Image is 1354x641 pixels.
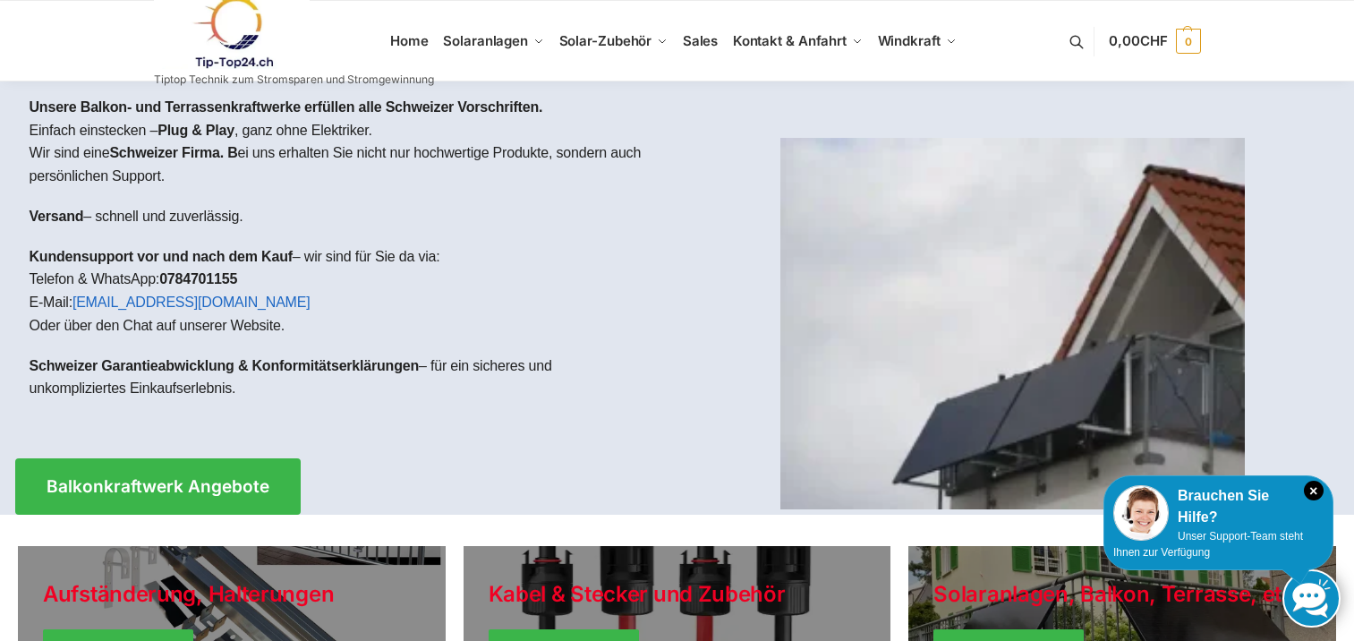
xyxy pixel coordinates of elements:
strong: Plug & Play [158,123,234,138]
a: Solaranlagen [436,1,551,81]
a: [EMAIL_ADDRESS][DOMAIN_NAME] [72,295,311,310]
p: – wir sind für Sie da via: Telefon & WhatsApp: E-Mail: Oder über den Chat auf unserer Website. [30,245,663,337]
span: Kontakt & Anfahrt [733,32,847,49]
p: – schnell und zuverlässig. [30,205,663,228]
strong: Kundensupport vor und nach dem Kauf [30,249,293,264]
span: CHF [1140,32,1168,49]
span: Solaranlagen [443,32,528,49]
span: Solar-Zubehör [559,32,652,49]
span: Sales [683,32,719,49]
i: Schließen [1304,481,1324,500]
a: Balkonkraftwerk Angebote [15,458,301,515]
span: 0,00 [1109,32,1167,49]
div: Brauchen Sie Hilfe? [1113,485,1324,528]
span: Windkraft [878,32,941,49]
p: – für ein sicheres und unkompliziertes Einkaufserlebnis. [30,355,663,400]
span: Unser Support-Team steht Ihnen zur Verfügung [1113,530,1303,559]
strong: Versand [30,209,84,224]
div: Einfach einstecken – , ganz ohne Elektriker. [15,81,677,432]
strong: Schweizer Garantieabwicklung & Konformitätserklärungen [30,358,420,373]
strong: Schweizer Firma. B [109,145,237,160]
strong: 0784701155 [159,271,237,286]
a: 0,00CHF 0 [1109,14,1200,68]
a: Sales [675,1,725,81]
strong: Unsere Balkon- und Terrassenkraftwerke erfüllen alle Schweizer Vorschriften. [30,99,543,115]
span: Balkonkraftwerk Angebote [47,478,269,495]
img: Home 1 [780,138,1245,509]
a: Windkraft [870,1,964,81]
span: 0 [1176,29,1201,54]
p: Tiptop Technik zum Stromsparen und Stromgewinnung [154,74,434,85]
p: Wir sind eine ei uns erhalten Sie nicht nur hochwertige Produkte, sondern auch persönlichen Support. [30,141,663,187]
a: Solar-Zubehör [551,1,675,81]
img: Customer service [1113,485,1169,541]
a: Kontakt & Anfahrt [725,1,870,81]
